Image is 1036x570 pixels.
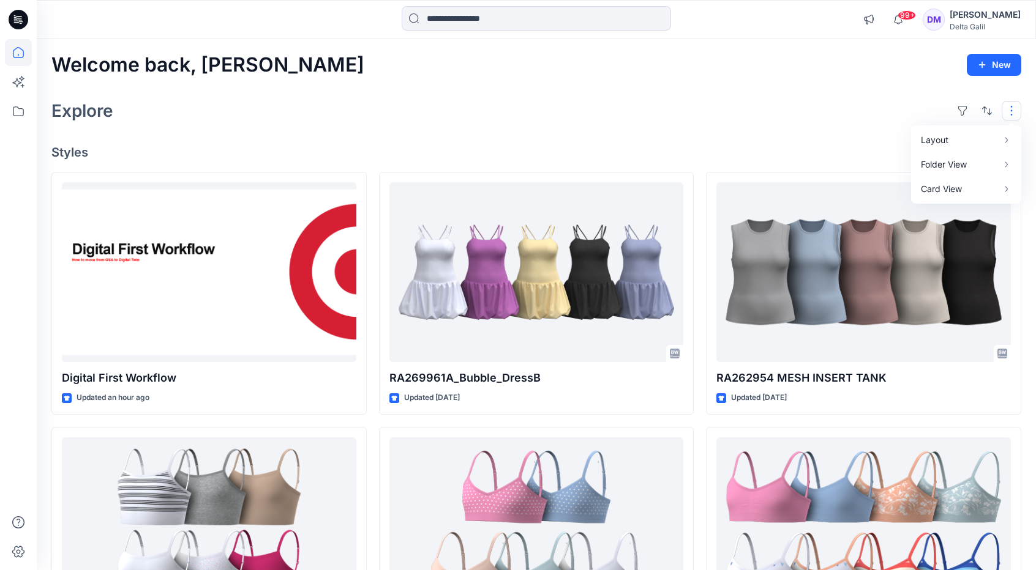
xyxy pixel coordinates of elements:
span: 99+ [898,10,916,20]
a: Digital First Workflow [62,182,356,363]
p: RA262954 MESH INSERT TANK [716,369,1011,387]
p: RA269961A_Bubble_DressB [389,369,684,387]
p: Updated [DATE] [731,391,787,404]
button: New [967,54,1021,76]
p: Layout [921,133,998,147]
a: RA269961A_Bubble_DressB [389,182,684,363]
p: Updated [DATE] [404,391,460,404]
div: DM [923,9,945,31]
h4: Styles [51,145,1021,160]
div: [PERSON_NAME] [950,7,1021,22]
p: Digital First Workflow [62,369,356,387]
p: Card View [921,182,998,196]
a: RA262954 MESH INSERT TANK [716,182,1011,363]
div: Delta Galil [950,22,1021,31]
h2: Welcome back, [PERSON_NAME] [51,54,364,76]
h2: Explore [51,101,113,120]
p: Updated an hour ago [77,391,149,404]
p: Folder View [921,157,998,172]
